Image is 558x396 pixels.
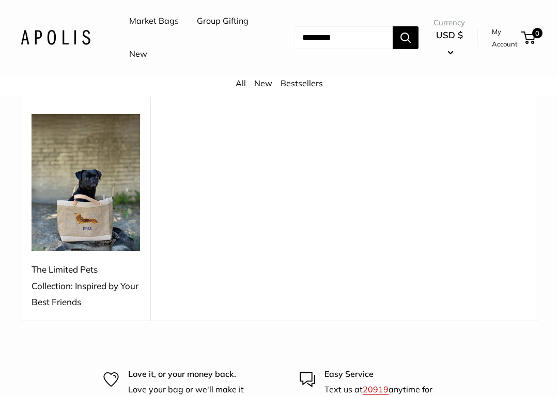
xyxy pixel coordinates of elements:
[197,14,249,29] a: Group Gifting
[436,30,463,41] span: USD $
[281,78,323,89] a: Bestsellers
[324,368,455,382] p: Easy Service
[492,26,518,51] a: My Account
[129,14,179,29] a: Market Bags
[32,262,140,311] div: The Limited Pets Collection: Inspired by Your Best Friends
[433,27,465,60] button: USD $
[433,16,465,30] span: Currency
[32,115,140,251] img: The Limited Pets Collection: Inspired by Your Best Friends
[393,27,419,50] button: Search
[363,385,389,395] a: 20919
[254,78,272,89] a: New
[128,368,258,382] p: Love it, or your money back.
[522,32,535,44] a: 0
[129,47,147,62] a: New
[236,78,246,89] a: All
[21,30,90,45] img: Apolis
[294,27,393,50] input: Search...
[532,28,542,39] span: 0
